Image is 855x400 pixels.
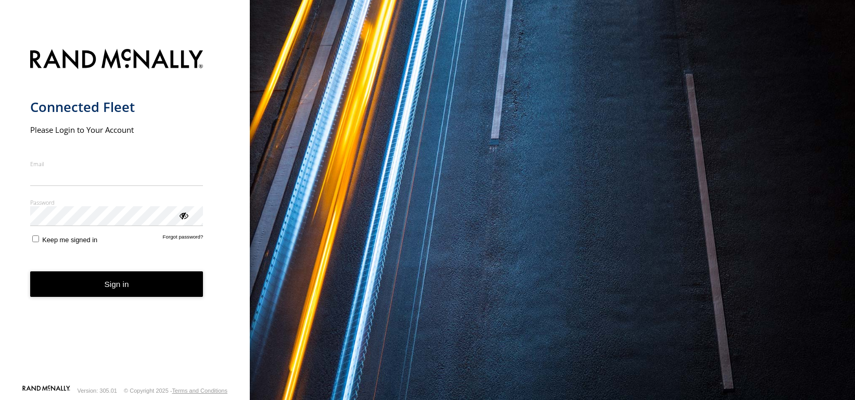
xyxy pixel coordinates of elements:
[178,210,188,220] div: ViewPassword
[30,198,203,206] label: Password
[30,47,203,73] img: Rand McNally
[30,43,220,384] form: main
[172,387,227,394] a: Terms and Conditions
[22,385,70,396] a: Visit our Website
[30,98,203,116] h1: Connected Fleet
[32,235,39,242] input: Keep me signed in
[30,160,203,168] label: Email
[42,236,97,244] span: Keep me signed in
[163,234,203,244] a: Forgot password?
[30,271,203,297] button: Sign in
[124,387,227,394] div: © Copyright 2025 -
[78,387,117,394] div: Version: 305.01
[30,124,203,135] h2: Please Login to Your Account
